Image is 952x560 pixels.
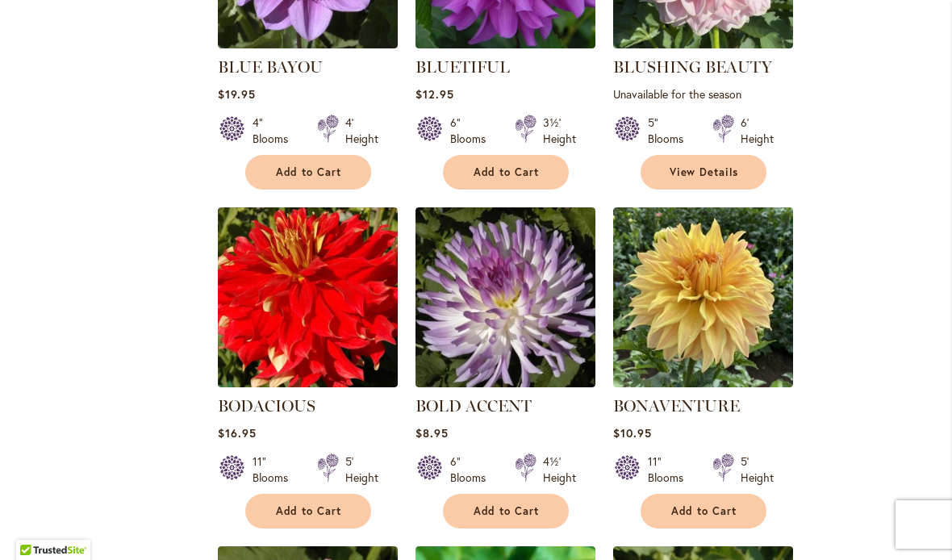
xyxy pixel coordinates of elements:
div: 4½' Height [543,453,576,486]
span: Add to Cart [276,165,342,179]
a: BODACIOUS [218,396,315,416]
a: BLUE BAYOU [218,57,323,77]
button: Add to Cart [443,155,569,190]
a: BLUETIFUL [415,57,510,77]
div: 11" Blooms [253,453,298,486]
p: Unavailable for the season [613,86,793,102]
a: BONAVENTURE [613,396,740,416]
span: $12.95 [415,86,454,102]
a: Bluetiful [415,36,595,52]
div: 5" Blooms [648,115,693,147]
img: BODACIOUS [218,207,398,387]
span: View Details [670,165,739,179]
a: BLUSHING BEAUTY [613,36,793,52]
a: BOLD ACCENT [415,396,532,416]
div: 6" Blooms [450,453,495,486]
a: BODACIOUS [218,375,398,391]
button: Add to Cart [641,494,766,529]
span: $8.95 [415,425,449,441]
button: Add to Cart [245,494,371,529]
button: Add to Cart [443,494,569,529]
a: BLUSHING BEAUTY [613,57,772,77]
span: Add to Cart [474,165,540,179]
a: Bonaventure [613,375,793,391]
span: Add to Cart [671,504,737,518]
div: 11" Blooms [648,453,693,486]
a: BLUE BAYOU [218,36,398,52]
span: $19.95 [218,86,256,102]
a: BOLD ACCENT [415,375,595,391]
div: 6" Blooms [450,115,495,147]
div: 3½' Height [543,115,576,147]
span: Add to Cart [276,504,342,518]
iframe: Launch Accessibility Center [12,503,57,548]
img: Bonaventure [613,207,793,387]
div: 4' Height [345,115,378,147]
div: 5' Height [345,453,378,486]
div: 6' Height [741,115,774,147]
button: Add to Cart [245,155,371,190]
span: $10.95 [613,425,652,441]
span: Add to Cart [474,504,540,518]
span: $16.95 [218,425,257,441]
img: BOLD ACCENT [415,207,595,387]
div: 5' Height [741,453,774,486]
div: 4" Blooms [253,115,298,147]
a: View Details [641,155,766,190]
